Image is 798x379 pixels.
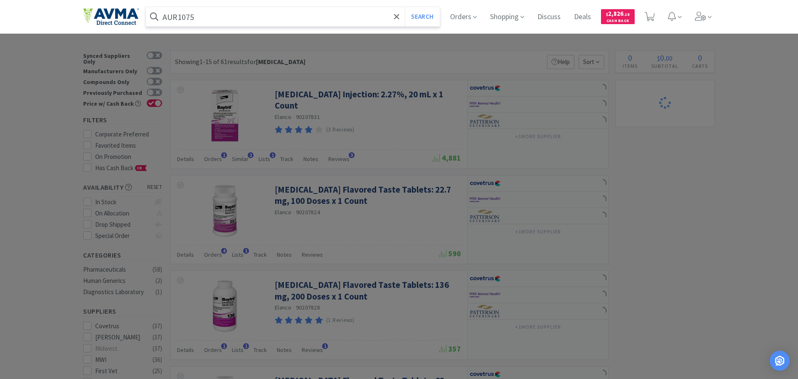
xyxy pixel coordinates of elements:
a: Deals [571,13,594,21]
span: 2,826 [606,10,630,17]
input: Search by item, sku, manufacturer, ingredient, size... [146,7,440,26]
div: Open Intercom Messenger [770,351,790,371]
span: $ [606,12,608,17]
a: Discuss [534,13,564,21]
span: . 18 [623,12,630,17]
a: $2,826.18Cash Back [601,5,635,28]
img: e4e33dab9f054f5782a47901c742baa9_102.png [83,8,139,25]
span: Cash Back [606,19,630,24]
button: Search [405,7,439,26]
